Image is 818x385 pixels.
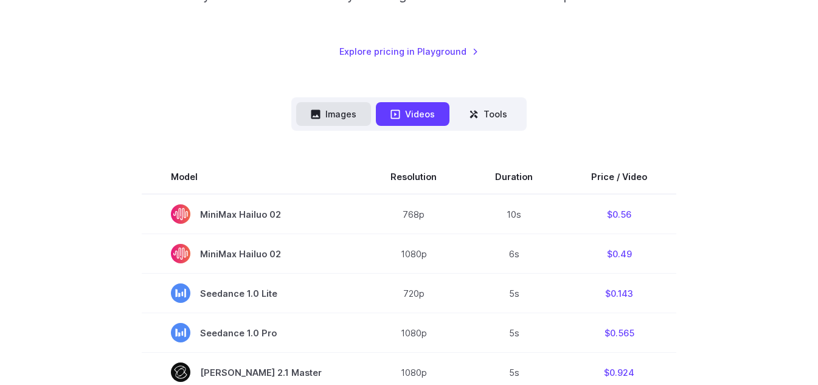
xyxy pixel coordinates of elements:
td: 768p [361,194,466,234]
td: $0.143 [562,274,676,313]
td: 720p [361,274,466,313]
button: Videos [376,102,449,126]
th: Resolution [361,160,466,194]
button: Images [296,102,371,126]
td: 1080p [361,234,466,274]
span: Seedance 1.0 Lite [171,283,332,303]
th: Price / Video [562,160,676,194]
th: Model [142,160,361,194]
td: $0.565 [562,313,676,353]
span: Seedance 1.0 Pro [171,323,332,342]
td: 5s [466,313,562,353]
span: [PERSON_NAME] 2.1 Master [171,362,332,382]
td: 10s [466,194,562,234]
span: MiniMax Hailuo 02 [171,204,332,224]
button: Tools [454,102,522,126]
td: $0.56 [562,194,676,234]
th: Duration [466,160,562,194]
td: 1080p [361,313,466,353]
td: $0.49 [562,234,676,274]
td: 5s [466,274,562,313]
span: MiniMax Hailuo 02 [171,244,332,263]
a: Explore pricing in Playground [339,44,479,58]
td: 6s [466,234,562,274]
